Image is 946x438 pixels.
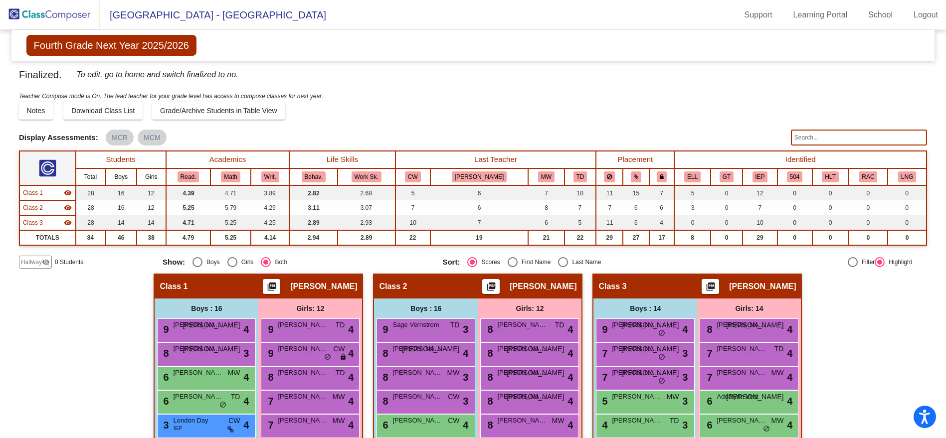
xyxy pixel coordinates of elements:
[623,168,649,185] th: Keep with students
[812,185,849,200] td: 0
[702,279,719,294] button: Print Students Details
[163,257,435,267] mat-radio-group: Select an option
[430,200,529,215] td: 6
[265,324,273,335] span: 9
[596,185,623,200] td: 11
[849,215,888,230] td: 0
[289,151,395,168] th: Life Skills
[726,392,783,402] span: [PERSON_NAME]
[392,344,442,354] span: [PERSON_NAME]
[395,200,430,215] td: 7
[497,392,547,402] span: [PERSON_NAME]
[137,200,166,215] td: 12
[568,346,573,361] span: 4
[682,346,688,361] span: 3
[173,392,223,402] span: [PERSON_NAME]
[888,168,927,185] th: Language
[166,200,210,215] td: 5.25
[380,396,388,407] span: 8
[19,230,76,245] td: TOTALS
[885,258,912,267] div: Highlight
[258,298,362,318] div: Girls: 12
[137,215,166,230] td: 14
[77,68,238,82] span: To edit, go to home and switch finalized to no.
[485,372,493,383] span: 8
[568,394,573,409] span: 4
[538,171,555,182] button: MW
[392,392,442,402] span: [PERSON_NAME] [PERSON_NAME]
[302,171,326,182] button: Behav.
[76,200,106,215] td: 28
[265,396,273,407] span: 7
[152,102,285,120] button: Grade/Archive Students in Table View
[210,200,251,215] td: 5.79
[278,392,328,402] span: [PERSON_NAME]
[42,258,50,266] mat-icon: visibility_off
[395,168,430,185] th: Cam Wyman
[612,368,662,378] span: [PERSON_NAME]
[787,370,792,385] span: 4
[161,372,169,383] span: 6
[812,200,849,215] td: 0
[596,215,623,230] td: 11
[528,168,564,185] th: Meghan Ward
[598,282,626,292] span: Class 3
[430,168,529,185] th: John Ockuly
[482,279,500,294] button: Print Students Details
[596,151,674,168] th: Placement
[906,7,946,23] a: Logout
[888,200,927,215] td: 0
[161,348,169,359] span: 8
[743,185,777,200] td: 12
[497,344,547,354] span: [PERSON_NAME]
[649,215,675,230] td: 4
[160,282,188,292] span: Class 1
[228,416,240,426] span: CW
[599,396,607,407] span: 5
[338,185,395,200] td: 2.68
[771,368,784,378] span: MW
[596,168,623,185] th: Keep away students
[19,133,98,142] span: Display Assessments:
[593,298,697,318] div: Boys : 14
[76,185,106,200] td: 28
[621,320,679,330] span: [PERSON_NAME]
[888,215,927,230] td: 0
[392,416,442,426] span: [PERSON_NAME]
[374,298,478,318] div: Boys : 16
[568,370,573,385] span: 4
[682,370,688,385] span: 3
[63,102,143,120] button: Download Class List
[26,35,196,56] span: Fourth Grade Next Year 2025/2026
[333,392,345,402] span: MW
[106,130,134,146] mat-chip: MCR
[623,230,649,245] td: 27
[336,368,345,378] span: TD
[649,168,675,185] th: Keep with teacher
[565,230,596,245] td: 22
[684,171,701,182] button: ELL
[289,200,338,215] td: 3.11
[682,394,688,409] span: 3
[898,171,916,182] button: LNG
[395,215,430,230] td: 10
[711,230,743,245] td: 0
[565,215,596,230] td: 5
[674,230,710,245] td: 8
[812,215,849,230] td: 0
[237,258,254,267] div: Girls
[791,130,927,146] input: Search...
[497,320,547,330] span: [PERSON_NAME]
[251,230,289,245] td: 4.14
[497,368,547,378] span: [PERSON_NAME]
[507,392,564,402] span: [PERSON_NAME]
[860,7,901,23] a: School
[463,346,468,361] span: 4
[221,171,240,182] button: Math
[251,185,289,200] td: 3.89
[430,230,529,245] td: 19
[859,171,877,182] button: RAC
[448,392,459,402] span: CW
[528,215,564,230] td: 6
[737,7,780,23] a: Support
